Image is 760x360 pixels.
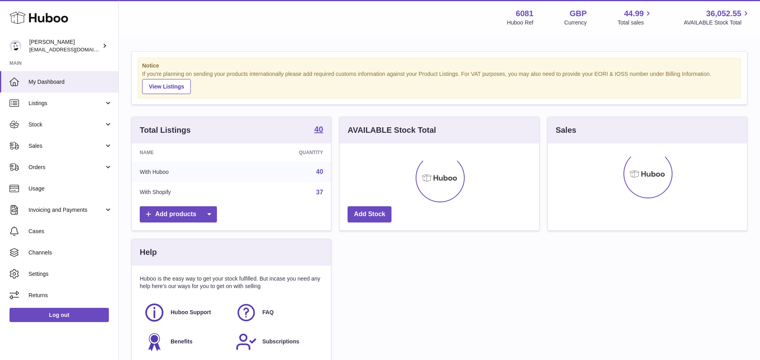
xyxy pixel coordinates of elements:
a: 36,052.55 AVAILABLE Stock Total [684,8,750,26]
span: Subscriptions [262,338,299,345]
strong: Notice [142,62,737,70]
span: Channels [28,249,112,256]
img: internalAdmin-6081@internal.huboo.com [9,40,21,52]
div: Huboo Ref [507,19,534,26]
a: Add products [140,206,217,222]
span: [EMAIL_ADDRESS][DOMAIN_NAME] [29,46,116,53]
h3: Sales [556,125,576,136]
div: [PERSON_NAME] [29,38,101,53]
span: 36,052.55 [706,8,741,19]
h3: Help [140,247,157,258]
a: Benefits [144,331,228,352]
span: Cases [28,228,112,235]
a: 40 [314,125,323,135]
a: Log out [9,308,109,322]
th: Quantity [239,143,331,162]
span: FAQ [262,309,274,316]
span: Huboo Support [171,309,211,316]
strong: 6081 [516,8,534,19]
td: With Shopify [132,182,239,203]
span: Orders [28,164,104,171]
span: Stock [28,121,104,128]
span: Invoicing and Payments [28,206,104,214]
span: My Dashboard [28,78,112,86]
a: 37 [316,189,323,196]
span: Listings [28,100,104,107]
strong: GBP [570,8,587,19]
div: Currency [564,19,587,26]
span: Benefits [171,338,192,345]
h3: Total Listings [140,125,191,136]
a: Subscriptions [236,331,319,352]
a: 44.99 Total sales [617,8,653,26]
div: If you're planning on sending your products internationally please add required customs informati... [142,70,737,94]
th: Name [132,143,239,162]
td: With Huboo [132,162,239,182]
a: FAQ [236,302,319,323]
span: Returns [28,292,112,299]
span: Total sales [617,19,653,26]
a: Add Stock [348,206,391,222]
strong: 40 [314,125,323,133]
h3: AVAILABLE Stock Total [348,125,436,136]
a: 40 [316,168,323,175]
a: View Listings [142,79,191,94]
p: Huboo is the easy way to get your stock fulfilled. But incase you need any help here's our ways f... [140,275,323,290]
span: Sales [28,142,104,150]
span: 44.99 [624,8,644,19]
a: Huboo Support [144,302,228,323]
span: AVAILABLE Stock Total [684,19,750,26]
span: Settings [28,270,112,278]
span: Usage [28,185,112,192]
